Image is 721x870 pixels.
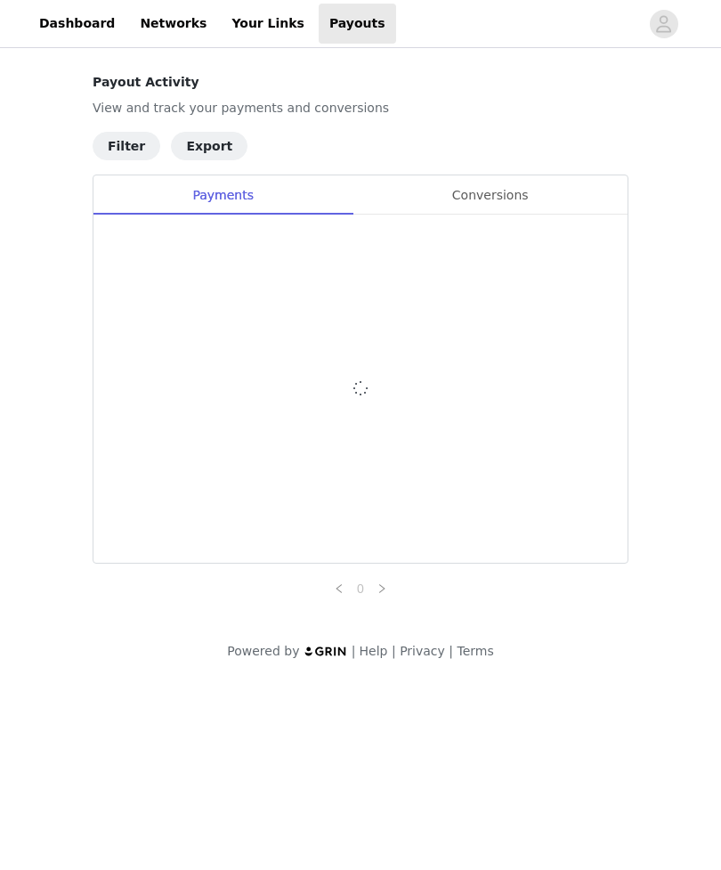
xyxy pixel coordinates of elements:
a: Privacy [400,644,445,658]
a: Payouts [319,4,396,44]
span: | [449,644,453,658]
img: logo [304,646,348,657]
p: View and track your payments and conversions [93,99,628,118]
a: Terms [457,644,493,658]
a: Help [360,644,388,658]
span: | [392,644,396,658]
a: 0 [351,579,370,598]
div: Conversions [352,175,628,215]
li: Previous Page [328,578,350,599]
h4: Payout Activity [93,73,628,92]
span: | [352,644,356,658]
div: Payments [93,175,352,215]
a: Your Links [221,4,315,44]
button: Export [171,132,247,160]
i: icon: left [334,583,344,594]
a: Dashboard [28,4,126,44]
a: Networks [129,4,217,44]
li: Next Page [371,578,393,599]
i: icon: right [377,583,387,594]
div: avatar [655,10,672,38]
button: Filter [93,132,160,160]
span: Powered by [227,644,299,658]
li: 0 [350,578,371,599]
